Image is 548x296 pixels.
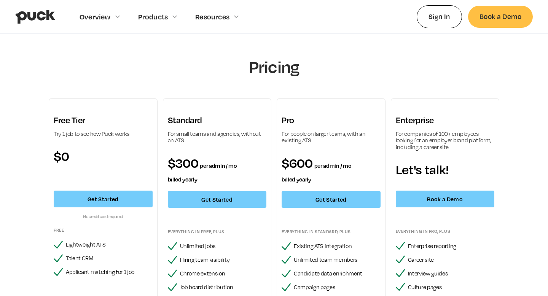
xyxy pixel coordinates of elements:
div: $600 [282,156,381,183]
div: $0 [54,149,153,163]
div: Products [138,13,168,21]
a: Get Started [282,191,381,208]
a: Get Started [54,191,153,207]
h3: Enterprise [396,115,495,126]
div: Enterprise reporting [408,243,495,250]
div: For people on larger teams, with an existing ATS [282,130,381,144]
div: Culture pages [408,284,495,291]
div: Free [54,227,153,233]
div: Try 1 job to see how Puck works [54,130,153,137]
span: per admin / mo billed yearly [282,162,351,183]
div: Everything in FREE, plus [168,229,267,235]
a: Book a Demo [396,191,495,207]
div: No credit card required [54,213,153,220]
div: Job board distribution [180,284,267,291]
div: Existing ATS integration [294,243,381,250]
div: Chrome extension [180,270,267,277]
div: $300 [168,156,267,183]
h1: Pricing [150,57,398,77]
div: Candidate data enrichment [294,270,381,277]
div: Applicant matching for 1 job [66,269,153,275]
div: Everything in standard, plus [282,229,381,235]
a: Get Started [168,191,267,208]
div: Let's talk! [396,162,495,176]
div: Overview [80,13,111,21]
div: For small teams and agencies, without an ATS [168,130,267,144]
div: Unlimited jobs [180,243,267,250]
span: per admin / mo billed yearly [168,162,237,183]
h3: Pro [282,115,381,126]
a: Sign In [417,5,462,28]
div: Everything in pro, plus [396,228,495,234]
a: Book a Demo [468,6,533,27]
div: Campaign pages [294,284,381,291]
h3: Standard [168,115,267,126]
div: For companies of 100+ employees looking for an employer brand platform, including a career site [396,130,495,151]
div: Career site [408,256,495,263]
h3: Free Tier [54,115,153,126]
div: Lightweight ATS [66,241,153,248]
div: Hiring team visibility [180,256,267,263]
div: Talent CRM [66,255,153,262]
div: Interview guides [408,270,495,277]
div: Unlimited team members [294,256,381,263]
div: Resources [195,13,229,21]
